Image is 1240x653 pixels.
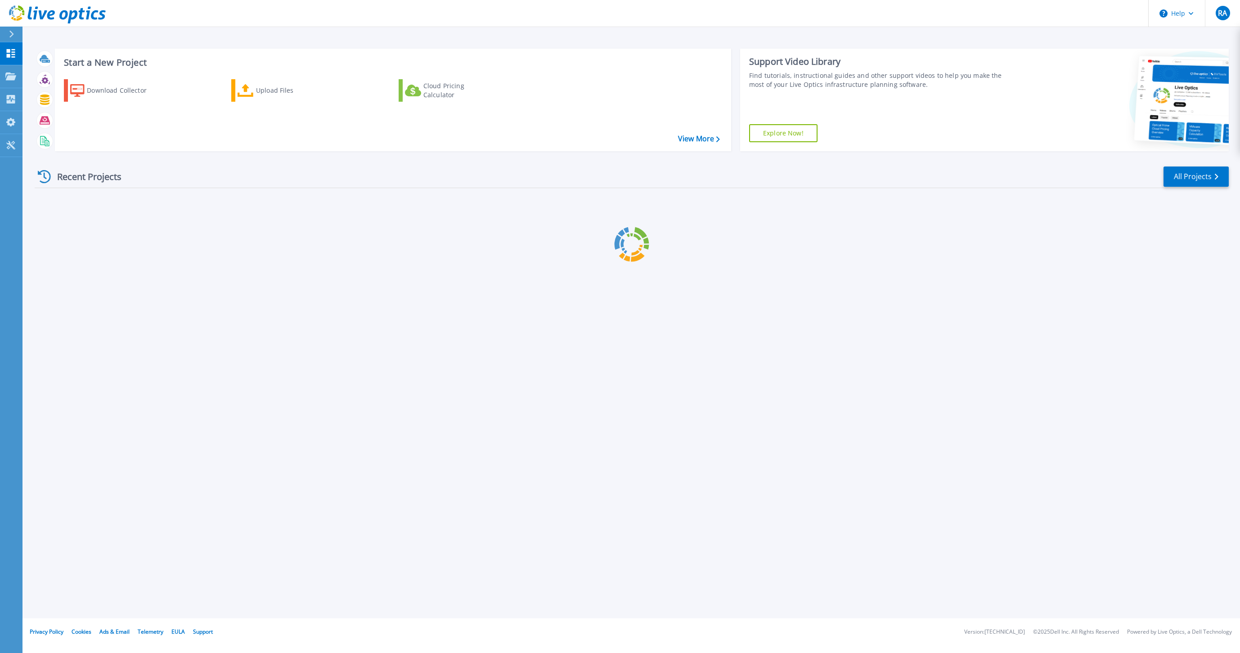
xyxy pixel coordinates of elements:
[99,628,130,635] a: Ads & Email
[1033,629,1119,635] li: © 2025 Dell Inc. All Rights Reserved
[1164,167,1229,187] a: All Projects
[749,124,818,142] a: Explore Now!
[64,58,719,68] h3: Start a New Project
[231,79,332,102] a: Upload Files
[138,628,163,635] a: Telemetry
[749,56,1002,68] div: Support Video Library
[72,628,91,635] a: Cookies
[256,81,328,99] div: Upload Files
[423,81,495,99] div: Cloud Pricing Calculator
[171,628,185,635] a: EULA
[64,79,164,102] a: Download Collector
[35,166,134,188] div: Recent Projects
[1127,629,1232,635] li: Powered by Live Optics, a Dell Technology
[1218,9,1227,17] span: RA
[678,135,720,143] a: View More
[964,629,1025,635] li: Version: [TECHNICAL_ID]
[87,81,159,99] div: Download Collector
[193,628,213,635] a: Support
[749,71,1002,89] div: Find tutorials, instructional guides and other support videos to help you make the most of your L...
[30,628,63,635] a: Privacy Policy
[399,79,499,102] a: Cloud Pricing Calculator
